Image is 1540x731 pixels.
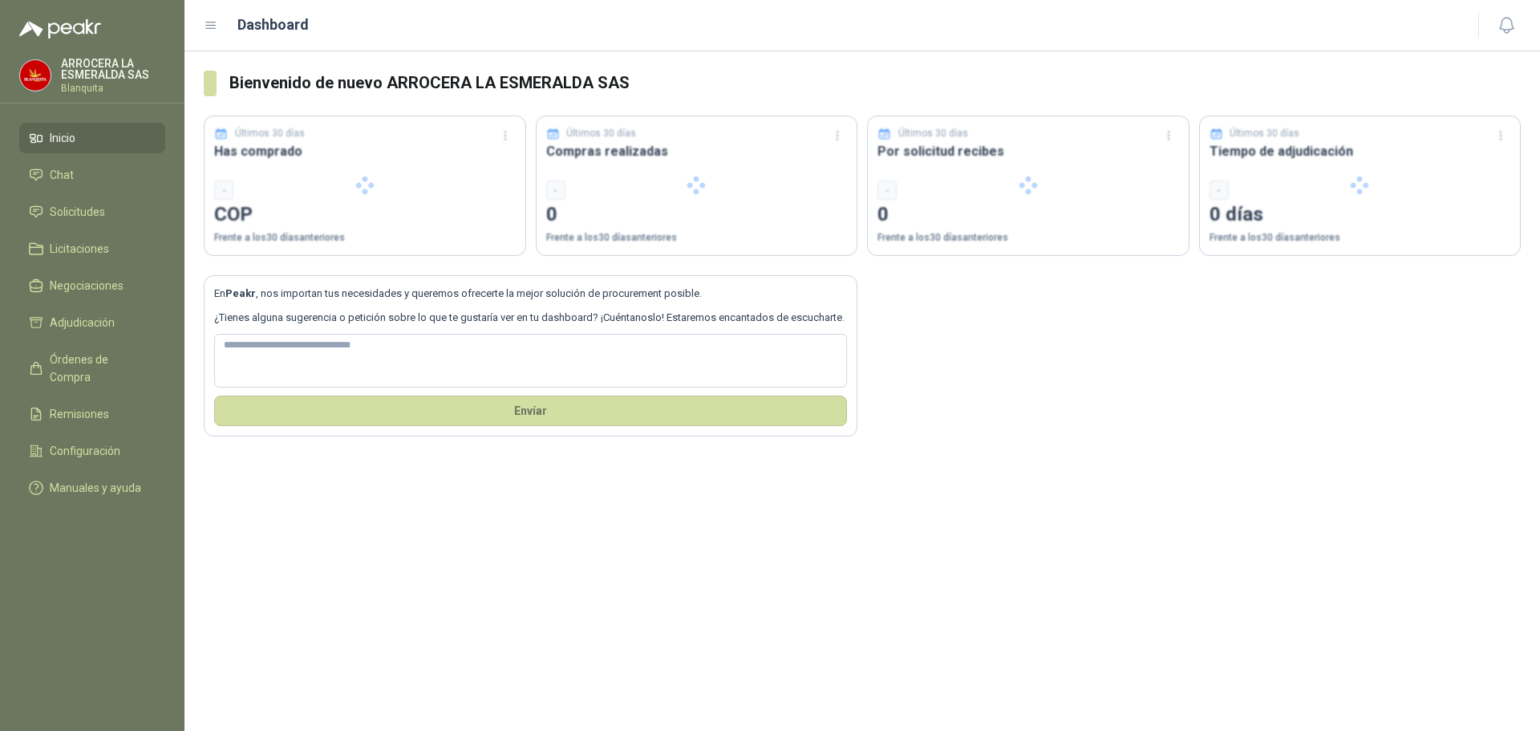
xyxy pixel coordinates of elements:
h1: Dashboard [237,14,309,36]
a: Órdenes de Compra [19,344,165,392]
a: Negociaciones [19,270,165,301]
a: Adjudicación [19,307,165,338]
a: Manuales y ayuda [19,473,165,503]
span: Configuración [50,442,120,460]
span: Licitaciones [50,240,109,258]
span: Manuales y ayuda [50,479,141,497]
span: Adjudicación [50,314,115,331]
a: Solicitudes [19,197,165,227]
img: Logo peakr [19,19,101,39]
p: En , nos importan tus necesidades y queremos ofrecerte la mejor solución de procurement posible. [214,286,847,302]
p: Blanquita [61,83,165,93]
span: Chat [50,166,74,184]
h3: Bienvenido de nuevo ARROCERA LA ESMERALDA SAS [229,71,1521,95]
span: Órdenes de Compra [50,351,150,386]
a: Licitaciones [19,234,165,264]
a: Remisiones [19,399,165,429]
span: Solicitudes [50,203,105,221]
b: Peakr [225,287,256,299]
span: Remisiones [50,405,109,423]
p: ARROCERA LA ESMERALDA SAS [61,58,165,80]
span: Negociaciones [50,277,124,294]
img: Company Logo [20,60,51,91]
a: Chat [19,160,165,190]
a: Configuración [19,436,165,466]
span: Inicio [50,129,75,147]
p: ¿Tienes alguna sugerencia o petición sobre lo que te gustaría ver en tu dashboard? ¡Cuéntanoslo! ... [214,310,847,326]
a: Inicio [19,123,165,153]
button: Envíar [214,396,847,426]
